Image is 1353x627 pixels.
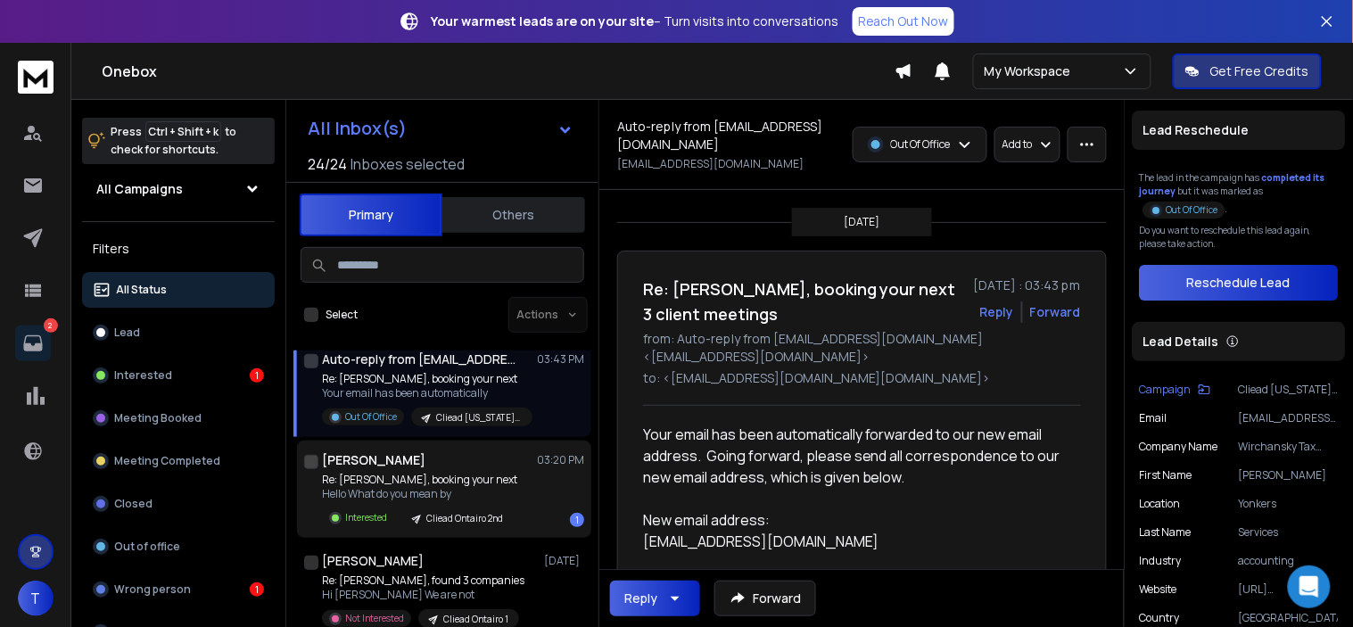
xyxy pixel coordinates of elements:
p: Lead Reschedule [1143,121,1250,139]
p: [PERSON_NAME] [1239,468,1339,483]
button: Forward [714,581,816,616]
h1: Onebox [102,61,895,82]
h1: Auto-reply from [EMAIL_ADDRESS][DOMAIN_NAME] [617,118,842,153]
p: Out of office [114,540,180,554]
p: [URL][DOMAIN_NAME] [1239,582,1339,597]
div: 1 [250,582,264,597]
button: Get Free Credits [1173,54,1322,89]
h1: [PERSON_NAME] [322,451,425,469]
p: Cliead Ontairo 1 [443,613,508,626]
p: Wirchansky Tax Services [1239,440,1339,454]
p: [EMAIL_ADDRESS][DOMAIN_NAME] [1239,411,1339,425]
p: Yonkers [1239,497,1339,511]
button: Reschedule Lead [1140,265,1339,301]
p: Re: [PERSON_NAME], booking your next [322,372,532,386]
p: Email [1140,411,1167,425]
p: [DATE] [845,215,880,229]
label: Select [326,308,358,322]
p: Country [1140,611,1180,625]
button: T [18,581,54,616]
p: Not Interested [345,612,404,625]
span: completed its journey [1140,171,1325,197]
a: 2 [15,326,51,361]
p: [DATE] : 03:43 pm [974,276,1081,294]
p: Hi [PERSON_NAME] We are not [322,588,524,602]
p: from: Auto-reply from [EMAIL_ADDRESS][DOMAIN_NAME] <[EMAIL_ADDRESS][DOMAIN_NAME]> [643,330,1081,366]
span: 24 / 24 [308,153,347,175]
p: Add to [1002,137,1033,152]
div: Forward [1030,303,1081,321]
p: Services [1239,525,1339,540]
p: First Name [1140,468,1192,483]
p: Company Name [1140,440,1218,454]
p: Cliead [US_STATE]/ [GEOGRAPHIC_DATA] [GEOGRAPHIC_DATA] [1239,383,1339,397]
h1: All Inbox(s) [308,120,407,137]
p: Re: [PERSON_NAME], booking your next [322,473,517,487]
p: 2 [44,318,58,333]
p: accounting [1239,554,1339,568]
p: All Status [116,283,167,297]
p: Your email has been automatically [322,386,532,400]
p: Get Free Credits [1210,62,1309,80]
h1: Re: [PERSON_NAME], booking your next 3 client meetings [643,276,963,326]
button: Primary [300,194,442,236]
p: [EMAIL_ADDRESS][DOMAIN_NAME] [617,157,804,171]
p: to: <[EMAIL_ADDRESS][DOMAIN_NAME][DOMAIN_NAME]> [643,369,1081,387]
img: logo [18,61,54,94]
button: Lead [82,315,275,351]
p: Reach Out Now [858,12,949,30]
p: Meeting Booked [114,411,202,425]
button: Meeting Completed [82,443,275,479]
p: industry [1140,554,1182,568]
p: My Workspace [985,62,1078,80]
button: All Inbox(s) [293,111,588,146]
p: Out Of Office [1167,203,1218,217]
p: 03:20 PM [537,453,584,467]
h1: [PERSON_NAME] [322,552,424,570]
p: 03:43 PM [537,352,584,367]
p: Out Of Office [345,410,397,424]
button: Reply [980,303,1014,321]
button: Reply [610,581,700,616]
p: Press to check for shortcuts. [111,123,236,159]
span: Ctrl + Shift + k [145,121,221,142]
h1: Auto-reply from [EMAIL_ADDRESS][DOMAIN_NAME] [322,351,518,368]
div: Open Intercom Messenger [1288,565,1331,608]
p: location [1140,497,1181,511]
a: Reach Out Now [853,7,954,36]
div: 1 [250,368,264,383]
p: – Turn visits into conversations [431,12,838,30]
p: Re: [PERSON_NAME], found 3 companies [322,573,524,588]
p: Do you want to reschedule this lead again, please take action. [1140,224,1339,251]
p: [DATE] [544,554,584,568]
p: Lead [114,326,140,340]
p: Meeting Completed [114,454,220,468]
button: Campaign [1140,383,1211,397]
h3: Inboxes selected [351,153,465,175]
p: Lead Details [1143,333,1219,351]
button: Meeting Booked [82,400,275,436]
p: Wrong person [114,582,191,597]
strong: Your warmest leads are on your site [431,12,654,29]
button: Others [442,195,585,235]
p: website [1140,582,1177,597]
h1: All Campaigns [96,180,183,198]
p: Interested [345,511,387,524]
p: Last Name [1140,525,1192,540]
p: Interested [114,368,172,383]
p: [GEOGRAPHIC_DATA] [1239,611,1339,625]
p: Cliead [US_STATE]/ [GEOGRAPHIC_DATA] [GEOGRAPHIC_DATA] [436,411,522,425]
div: The lead in the campaign has but it was marked as . [1140,171,1339,217]
p: Closed [114,497,153,511]
div: 1 [570,513,584,527]
button: All Status [82,272,275,308]
button: Wrong person1 [82,572,275,607]
div: Reply [624,590,657,607]
p: Campaign [1140,383,1192,397]
button: All Campaigns [82,171,275,207]
p: Hello What do you mean by [322,487,517,501]
p: Cliead Ontairo 2nd [426,512,503,525]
